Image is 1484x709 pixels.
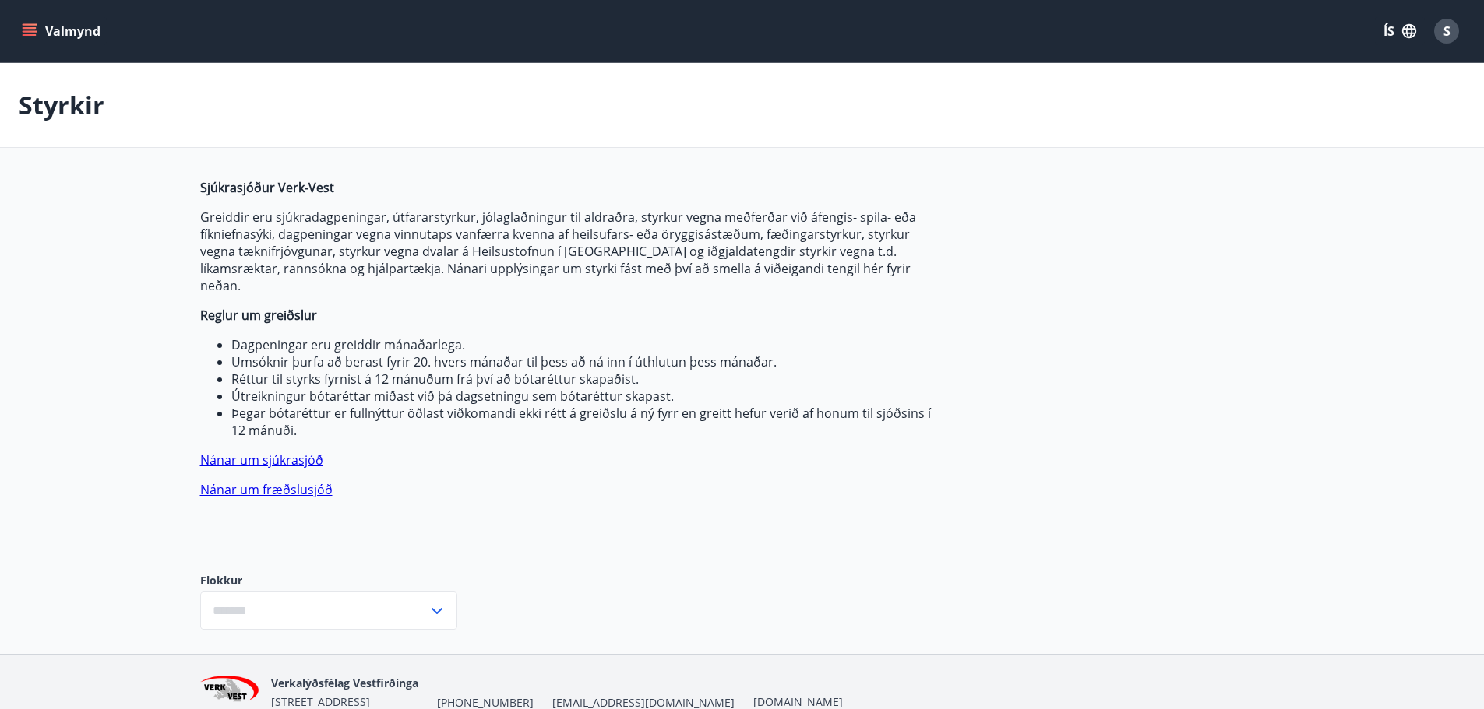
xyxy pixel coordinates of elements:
strong: Reglur um greiðslur [200,307,317,324]
p: Greiddir eru sjúkradagpeningar, útfararstyrkur, jólaglaðningur til aldraðra, styrkur vegna meðfer... [200,209,936,294]
li: Dagpeningar eru greiddir mánaðarlega. [231,336,936,353]
span: Verkalýðsfélag Vestfirðinga [271,676,418,690]
strong: Sjúkrasjóður Verk-Vest [200,179,334,196]
button: S [1428,12,1465,50]
a: Nánar um sjúkrasjóð [200,451,323,469]
a: Nánar um fræðslusjóð [200,481,333,498]
li: Útreikningur bótaréttar miðast við þá dagsetningu sem bótaréttur skapast. [231,388,936,405]
li: Umsóknir þurfa að berast fyrir 20. hvers mánaðar til þess að ná inn í úthlutun þess mánaðar. [231,353,936,370]
label: Flokkur [200,573,457,588]
span: S [1443,23,1451,40]
li: Réttur til styrks fyrnist á 12 mánuðum frá því að bótaréttur skapaðist. [231,370,936,388]
button: menu [19,17,107,45]
li: Þegar bótaréttur er fullnýttur öðlast viðkomandi ekki rétt á greiðslu á ný fyrr en greitt hefur v... [231,405,936,439]
img: jihgzMk4dcgjRAW2aMgpbAqQEG7LZi0j9dOLAUvz.png [200,676,259,709]
a: [DOMAIN_NAME] [753,694,843,709]
p: Styrkir [19,88,104,122]
span: [STREET_ADDRESS] [271,694,370,709]
button: ÍS [1375,17,1425,45]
